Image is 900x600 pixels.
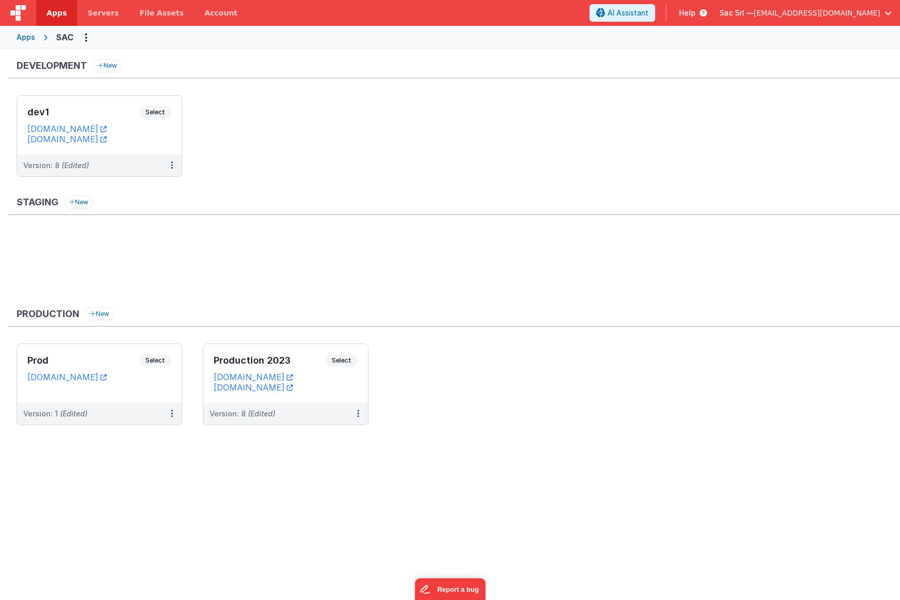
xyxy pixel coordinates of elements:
button: Options [78,29,94,46]
div: Version: 8 [23,160,89,171]
iframe: Marker.io feedback button [415,578,485,600]
button: New [65,196,93,209]
div: Apps [17,32,35,42]
a: [DOMAIN_NAME] [27,124,107,134]
span: Sac Srl — [719,8,754,18]
span: Help [679,8,696,18]
a: [DOMAIN_NAME] [27,372,107,382]
span: (Edited) [62,161,89,170]
h3: Staging [17,197,58,207]
span: Select [139,106,171,118]
div: Version: 8 [210,409,275,419]
span: File Assets [140,8,184,18]
span: Select [139,354,171,367]
span: Servers [87,8,119,18]
div: Version: 1 [23,409,87,419]
div: SAC [56,31,73,43]
button: Sac Srl — [EMAIL_ADDRESS][DOMAIN_NAME] [719,8,892,18]
a: [DOMAIN_NAME] [214,382,293,393]
span: (Edited) [60,409,87,418]
h3: Development [17,61,87,71]
span: (Edited) [248,409,275,418]
span: [EMAIL_ADDRESS][DOMAIN_NAME] [754,8,880,18]
button: New [93,59,122,72]
h3: Prod [27,355,139,366]
span: Apps [47,8,67,18]
button: New [85,307,114,321]
span: AI Assistant [608,8,648,18]
button: AI Assistant [589,4,655,22]
a: [DOMAIN_NAME] [214,372,293,382]
h3: dev1 [27,107,139,117]
span: Select [326,354,358,367]
h3: Production [17,309,79,319]
a: [DOMAIN_NAME] [27,134,107,144]
h3: Production 2023 [214,355,326,366]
